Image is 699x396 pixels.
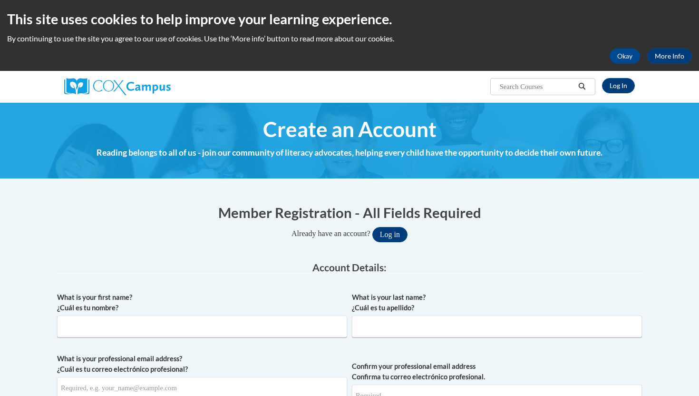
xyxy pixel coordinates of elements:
input: Metadata input [57,316,347,337]
span: Create an Account [263,117,437,142]
label: What is your first name? ¿Cuál es tu nombre? [57,292,347,313]
button: Log in [372,227,408,242]
h1: Member Registration - All Fields Required [57,203,642,222]
p: By continuing to use the site you agree to our use of cookies. Use the ‘More info’ button to read... [7,33,692,44]
label: What is your last name? ¿Cuál es tu apellido? [352,292,642,313]
button: Search [575,81,589,92]
button: Okay [610,49,640,64]
label: Confirm your professional email address Confirma tu correo electrónico profesional. [352,361,642,382]
input: Search Courses [499,81,575,92]
input: Metadata input [352,316,642,337]
span: Account Details: [312,261,387,273]
h4: Reading belongs to all of us - join our community of literacy advocates, helping every child have... [57,147,642,159]
a: More Info [647,49,692,64]
h2: This site uses cookies to help improve your learning experience. [7,10,692,29]
label: What is your professional email address? ¿Cuál es tu correo electrónico profesional? [57,354,347,375]
img: Cox Campus [64,78,171,95]
a: Log In [602,78,635,93]
span: Already have an account? [291,229,370,238]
